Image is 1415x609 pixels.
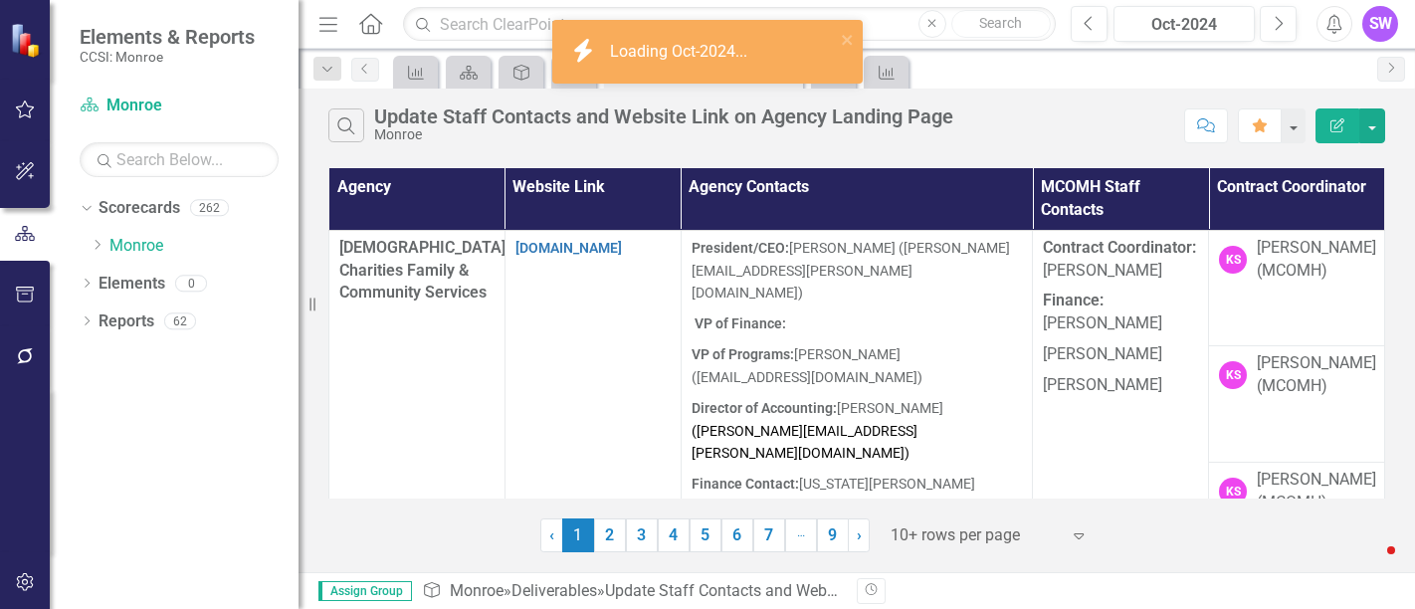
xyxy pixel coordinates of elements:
[610,41,752,64] div: Loading Oct-2024...
[1043,237,1198,287] p: [PERSON_NAME]
[1113,6,1255,42] button: Oct-2024
[422,580,842,603] div: » »
[1257,237,1376,283] div: [PERSON_NAME] (MCOMH)
[99,310,154,333] a: Reports
[1043,291,1104,309] strong: Finance:
[505,230,681,578] td: Double-Click to Edit
[1219,246,1247,274] div: KS
[951,10,1051,38] button: Search
[692,346,922,385] span: [PERSON_NAME] ([EMAIL_ADDRESS][DOMAIN_NAME])
[109,235,299,258] a: Monroe
[1033,230,1209,578] td: Double-Click to Edit
[626,518,658,552] a: 3
[80,49,255,65] small: CCSI: Monroe
[339,238,505,303] span: [DEMOGRAPHIC_DATA] Charities Family & Community Services
[1257,352,1376,398] div: [PERSON_NAME] (MCOMH)
[605,581,1065,600] div: Update Staff Contacts and Website Link on Agency Landing Page
[175,275,207,292] div: 0
[841,28,855,51] button: close
[692,240,789,256] strong: President/CEO:
[692,476,987,537] span: [US_STATE][PERSON_NAME] ([US_STATE][EMAIL_ADDRESS][PERSON_NAME][DOMAIN_NAME])
[681,230,1033,578] td: Double-Click to Edit
[562,518,594,552] span: 1
[1209,230,1385,346] td: Double-Click to Edit
[164,312,196,329] div: 62
[403,7,1056,42] input: Search ClearPoint...
[80,95,279,117] a: Monroe
[80,25,255,49] span: Elements & Reports
[692,476,799,492] strong: Finance Contact:
[1219,361,1247,389] div: KS
[1120,13,1248,37] div: Oct-2024
[1362,6,1398,42] button: SW
[450,581,504,600] a: Monroe
[690,518,721,552] a: 5
[190,200,229,217] div: 262
[1043,370,1198,397] p: [PERSON_NAME]
[511,581,597,600] a: Deliverables
[692,346,794,362] strong: VP of Programs:
[1219,478,1247,506] div: KS
[692,423,917,462] span: ( )
[692,423,917,462] a: [PERSON_NAME][EMAIL_ADDRESS][PERSON_NAME][DOMAIN_NAME]
[1347,541,1395,589] iframe: Intercom live chat
[817,518,849,552] a: 9
[1209,346,1385,463] td: Double-Click to Edit
[80,142,279,177] input: Search Below...
[695,315,786,331] strong: VP of Finance:
[1043,286,1198,339] p: [PERSON_NAME]
[1257,469,1376,514] div: [PERSON_NAME] (MCOMH)
[10,23,45,58] img: ClearPoint Strategy
[658,518,690,552] a: 4
[692,240,1010,302] span: [PERSON_NAME] ([PERSON_NAME][EMAIL_ADDRESS][PERSON_NAME][DOMAIN_NAME])
[1209,463,1385,579] td: Double-Click to Edit
[515,240,622,256] a: [DOMAIN_NAME]
[1043,238,1196,257] strong: Contract Coordinator:
[1043,339,1198,370] p: [PERSON_NAME]
[979,15,1022,31] span: Search
[99,197,180,220] a: Scorecards
[318,581,412,601] span: Assign Group
[721,518,753,552] a: 6
[692,400,943,462] span: [PERSON_NAME]
[374,105,953,127] div: Update Staff Contacts and Website Link on Agency Landing Page
[99,273,165,296] a: Elements
[594,518,626,552] a: 2
[549,525,554,544] span: ‹
[753,518,785,552] a: 7
[692,400,837,416] strong: Director of Accounting:
[857,525,862,544] span: ›
[374,127,953,142] div: Monroe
